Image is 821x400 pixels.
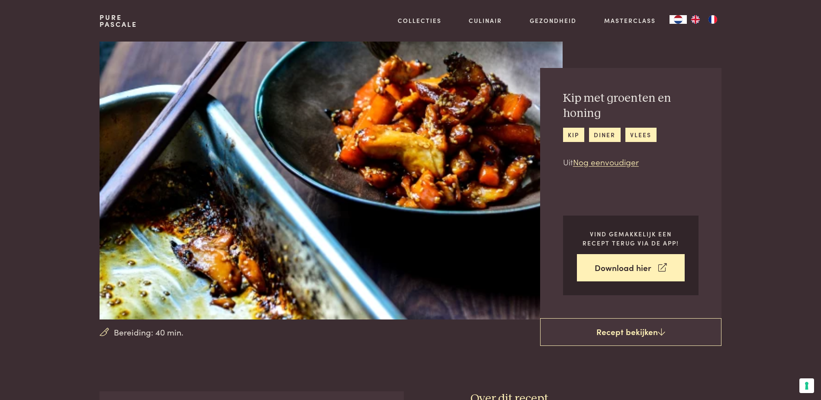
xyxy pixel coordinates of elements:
[625,128,657,142] a: vlees
[398,16,441,25] a: Collecties
[573,156,639,168] a: Nog eenvoudiger
[540,318,721,346] a: Recept bekijken
[530,16,576,25] a: Gezondheid
[563,128,584,142] a: kip
[687,15,721,24] ul: Language list
[577,229,685,247] p: Vind gemakkelijk een recept terug via de app!
[704,15,721,24] a: FR
[100,14,137,28] a: PurePascale
[799,378,814,393] button: Uw voorkeuren voor toestemming voor trackingtechnologieën
[577,254,685,281] a: Download hier
[670,15,687,24] a: NL
[589,128,621,142] a: diner
[114,326,184,339] span: Bereiding: 40 min.
[670,15,687,24] div: Language
[604,16,656,25] a: Masterclass
[563,156,699,168] p: Uit
[670,15,721,24] aside: Language selected: Nederlands
[469,16,502,25] a: Culinair
[100,42,562,319] img: Kip met groenten en honing
[563,91,699,121] h2: Kip met groenten en honing
[687,15,704,24] a: EN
